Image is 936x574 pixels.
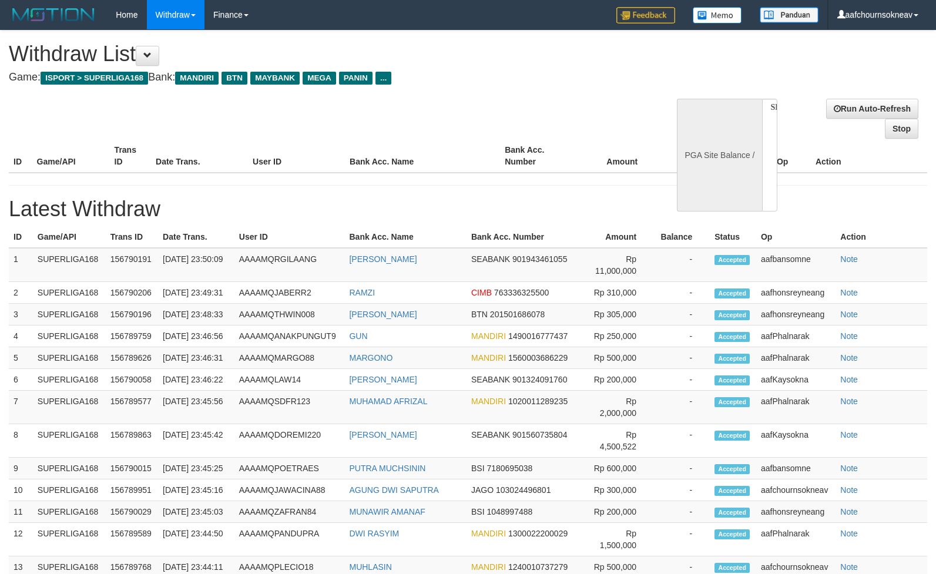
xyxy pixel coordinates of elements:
span: JAGO [471,485,494,495]
td: aafhonsreyneang [756,282,836,304]
span: PANIN [339,72,373,85]
a: [PERSON_NAME] [349,375,417,384]
span: MAYBANK [250,72,300,85]
td: - [654,369,710,391]
span: Accepted [714,288,750,298]
span: Accepted [714,486,750,496]
td: AAAAMQANAKPUNGUT9 [234,325,345,347]
td: SUPERLIGA168 [33,391,106,424]
td: 156790015 [106,458,158,479]
span: BTN [471,310,488,319]
span: BSI [471,507,485,516]
td: 11 [9,501,33,523]
td: SUPERLIGA168 [33,325,106,347]
td: aafhonsreyneang [756,304,836,325]
td: SUPERLIGA168 [33,304,106,325]
th: Op [772,139,811,173]
span: MANDIRI [175,72,219,85]
span: 1048997488 [487,507,532,516]
span: MANDIRI [471,562,506,572]
td: [DATE] 23:50:09 [158,248,234,282]
td: 156790206 [106,282,158,304]
td: Rp 1,500,000 [583,523,654,556]
span: 901943461055 [512,254,567,264]
td: AAAAMQMARGO88 [234,347,345,369]
a: Note [840,288,858,297]
td: 2 [9,282,33,304]
td: AAAAMQRGILAANG [234,248,345,282]
span: 1560003686229 [508,353,568,362]
td: 7 [9,391,33,424]
th: ID [9,226,33,248]
a: Note [840,397,858,406]
span: SEABANK [471,375,510,384]
td: - [654,501,710,523]
td: [DATE] 23:46:22 [158,369,234,391]
a: Note [840,464,858,473]
td: SUPERLIGA168 [33,501,106,523]
td: 156789589 [106,523,158,556]
span: MEGA [303,72,336,85]
td: [DATE] 23:45:25 [158,458,234,479]
h1: Withdraw List [9,42,612,66]
a: AGUNG DWI SAPUTRA [349,485,438,495]
a: Note [840,331,858,341]
span: Accepted [714,464,750,474]
th: Amount [583,226,654,248]
span: MANDIRI [471,529,506,538]
td: [DATE] 23:49:31 [158,282,234,304]
a: [PERSON_NAME] [349,310,417,319]
td: 10 [9,479,33,501]
span: ... [375,72,391,85]
a: MARGONO [349,353,392,362]
td: AAAAMQJABERR2 [234,282,345,304]
td: Rp 200,000 [583,501,654,523]
span: Accepted [714,375,750,385]
td: aafKaysokna [756,424,836,458]
a: [PERSON_NAME] [349,430,417,439]
td: - [654,347,710,369]
td: AAAAMQPOETRAES [234,458,345,479]
span: MANDIRI [471,397,506,406]
a: Run Auto-Refresh [826,99,918,119]
td: 5 [9,347,33,369]
td: 156789863 [106,424,158,458]
td: AAAAMQZAFRAN84 [234,501,345,523]
td: SUPERLIGA168 [33,479,106,501]
th: Action [836,226,927,248]
td: 4 [9,325,33,347]
th: Date Trans. [158,226,234,248]
td: AAAAMQTHWIN008 [234,304,345,325]
td: 156789951 [106,479,158,501]
td: - [654,282,710,304]
th: Bank Acc. Name [344,226,466,248]
a: Note [840,310,858,319]
a: Note [840,254,858,264]
td: - [654,523,710,556]
a: MUHLASIN [349,562,391,572]
span: 201501686078 [490,310,545,319]
td: AAAAMQPANDUPRA [234,523,345,556]
th: Op [756,226,836,248]
td: 156790196 [106,304,158,325]
span: MANDIRI [471,353,506,362]
span: Accepted [714,508,750,518]
th: Trans ID [110,139,151,173]
td: SUPERLIGA168 [33,282,106,304]
div: PGA Site Balance / [677,99,761,212]
td: AAAAMQJAWACINA88 [234,479,345,501]
td: 8 [9,424,33,458]
td: 156790058 [106,369,158,391]
td: SUPERLIGA168 [33,523,106,556]
img: Feedback.jpg [616,7,675,24]
td: 1 [9,248,33,282]
span: 1020011289235 [508,397,568,406]
h4: Game: Bank: [9,72,612,83]
td: aafPhalnarak [756,325,836,347]
a: Note [840,353,858,362]
td: SUPERLIGA168 [33,369,106,391]
span: Accepted [714,563,750,573]
img: Button%20Memo.svg [693,7,742,24]
a: Note [840,375,858,384]
th: Game/API [32,139,110,173]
